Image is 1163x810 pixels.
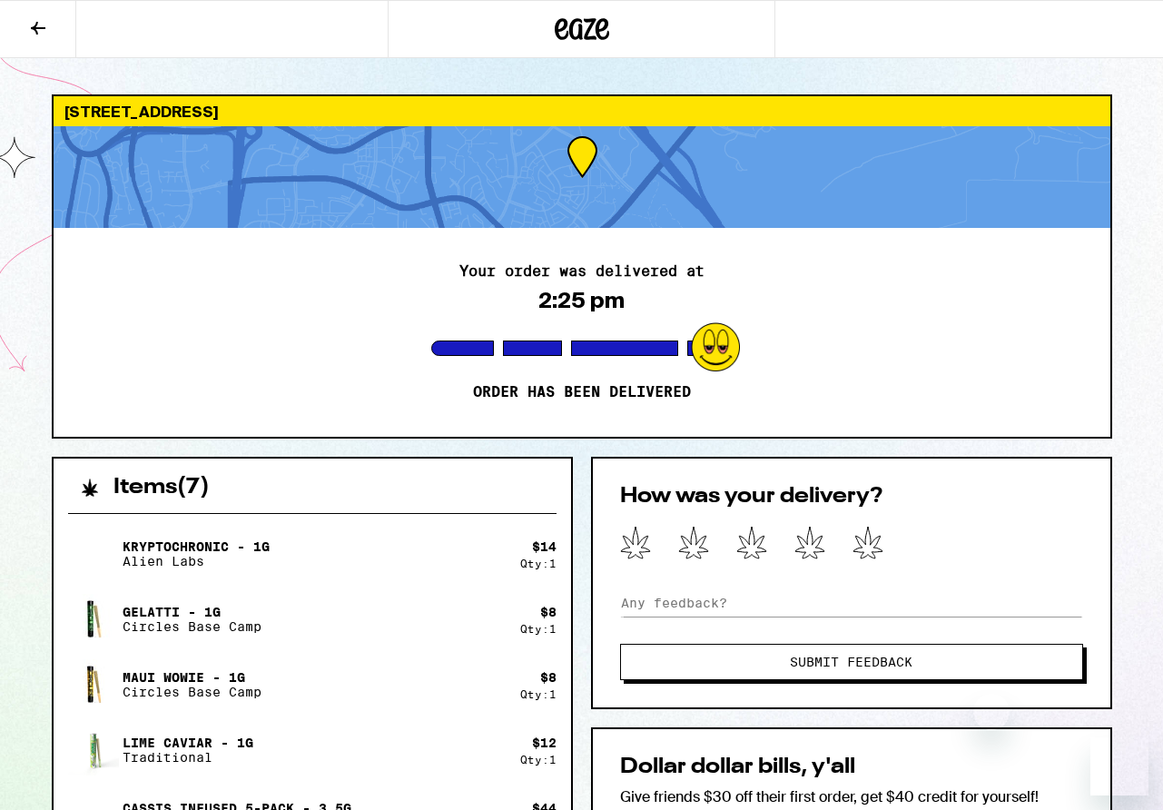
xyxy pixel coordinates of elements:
[123,750,253,765] p: Traditional
[68,528,119,579] img: Kryptochronic - 1g
[520,623,557,635] div: Qty: 1
[459,264,705,279] h2: Your order was delivered at
[532,736,557,750] div: $ 12
[123,619,261,634] p: Circles Base Camp
[538,288,625,313] div: 2:25 pm
[68,725,119,775] img: Lime Caviar - 1g
[54,96,1110,126] div: [STREET_ADDRESS]
[620,589,1083,617] input: Any feedback?
[113,477,210,499] h2: Items ( 7 )
[520,688,557,700] div: Qty: 1
[532,539,557,554] div: $ 14
[1090,737,1148,795] iframe: Button to launch messaging window
[620,787,1083,806] p: Give friends $30 off their first order, get $40 credit for yourself!
[540,670,557,685] div: $ 8
[520,754,557,766] div: Qty: 1
[620,644,1083,680] button: Submit Feedback
[123,539,270,554] p: Kryptochronic - 1g
[68,594,119,645] img: Gelatti - 1g
[620,486,1083,508] h2: How was your delivery?
[620,756,1083,778] h2: Dollar dollar bills, y'all
[123,605,261,619] p: Gelatti - 1g
[540,605,557,619] div: $ 8
[123,670,261,685] p: Maui Wowie - 1g
[473,383,691,401] p: Order has been delivered
[123,554,270,568] p: Alien Labs
[123,736,253,750] p: Lime Caviar - 1g
[790,656,912,668] span: Submit Feedback
[68,659,119,710] img: Maui Wowie - 1g
[520,558,557,569] div: Qty: 1
[123,685,261,699] p: Circles Base Camp
[973,694,1010,730] iframe: Close message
